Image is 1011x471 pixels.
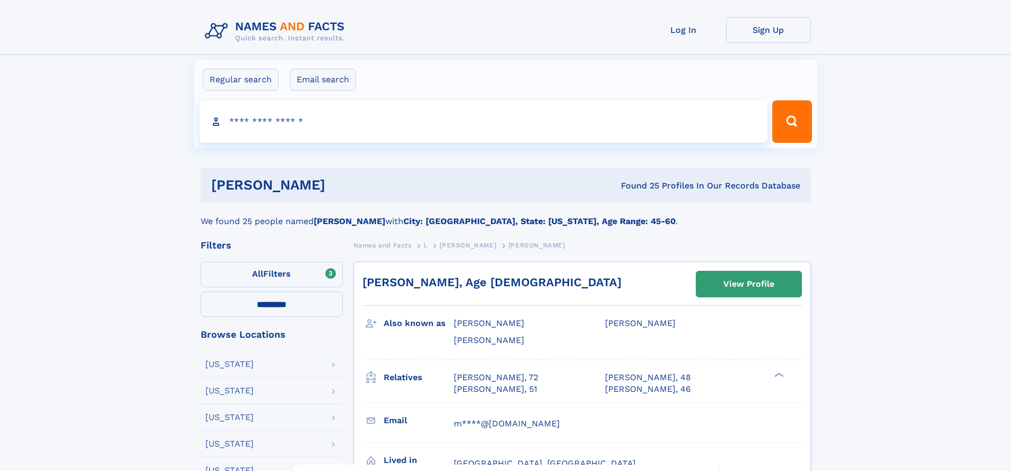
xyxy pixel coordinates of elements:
[454,335,524,345] span: [PERSON_NAME]
[203,68,279,91] label: Regular search
[473,180,800,192] div: Found 25 Profiles In Our Records Database
[201,202,811,228] div: We found 25 people named with .
[403,216,676,226] b: City: [GEOGRAPHIC_DATA], State: [US_STATE], Age Range: 45-60
[454,372,538,383] a: [PERSON_NAME], 72
[424,238,428,252] a: L
[384,314,454,332] h3: Also known as
[772,371,784,378] div: ❯
[641,17,726,43] a: Log In
[439,242,496,249] span: [PERSON_NAME]
[353,238,412,252] a: Names and Facts
[384,451,454,469] h3: Lived in
[439,238,496,252] a: [PERSON_NAME]
[454,383,537,395] a: [PERSON_NAME], 51
[205,387,254,395] div: [US_STATE]
[205,440,254,448] div: [US_STATE]
[362,276,621,289] a: [PERSON_NAME], Age [DEMOGRAPHIC_DATA]
[424,242,428,249] span: L
[605,383,691,395] a: [PERSON_NAME], 46
[454,318,524,328] span: [PERSON_NAME]
[508,242,565,249] span: [PERSON_NAME]
[201,330,343,339] div: Browse Locations
[200,100,768,143] input: search input
[290,68,356,91] label: Email search
[605,318,676,328] span: [PERSON_NAME]
[726,17,811,43] a: Sign Up
[314,216,385,226] b: [PERSON_NAME]
[384,369,454,387] h3: Relatives
[772,100,811,143] button: Search Button
[384,412,454,430] h3: Email
[605,372,691,383] a: [PERSON_NAME], 48
[205,413,254,422] div: [US_STATE]
[211,178,473,192] h1: [PERSON_NAME]
[723,272,774,296] div: View Profile
[205,360,254,369] div: [US_STATE]
[201,262,343,287] label: Filters
[252,269,263,279] span: All
[454,458,636,468] span: [GEOGRAPHIC_DATA], [GEOGRAPHIC_DATA]
[201,17,353,46] img: Logo Names and Facts
[696,271,801,297] a: View Profile
[201,241,343,250] div: Filters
